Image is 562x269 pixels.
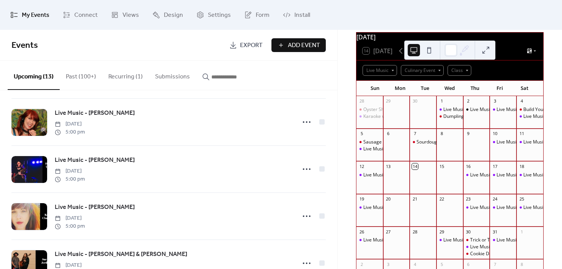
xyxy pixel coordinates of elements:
[436,106,463,113] div: Live Music - Michael Campbell
[55,202,135,212] a: Live Music - [PERSON_NAME]
[55,156,135,165] span: Live Music - [PERSON_NAME]
[363,81,387,96] div: Sun
[519,229,524,235] div: 1
[359,98,364,104] div: 28
[466,131,471,137] div: 9
[470,244,532,250] div: Live Music - [PERSON_NAME]
[363,237,467,243] div: Live Music - [PERSON_NAME] & [PERSON_NAME]
[412,98,418,104] div: 30
[359,163,364,169] div: 12
[462,81,487,96] div: Thu
[240,41,263,50] span: Export
[417,139,469,145] div: Sourdough Starter Class
[387,81,412,96] div: Mon
[224,38,268,52] a: Export
[22,9,49,21] span: My Events
[288,41,320,50] span: Add Event
[412,261,418,267] div: 4
[55,109,135,118] span: Live Music - [PERSON_NAME]
[487,81,512,96] div: Fri
[277,3,316,27] a: Install
[439,196,444,202] div: 22
[497,139,559,145] div: Live Music - [PERSON_NAME]
[443,237,505,243] div: Live Music - [PERSON_NAME]
[8,61,60,90] button: Upcoming (13)
[363,204,425,211] div: Live Music - [PERSON_NAME]
[55,175,85,183] span: 5:00 pm
[412,81,437,96] div: Tue
[463,244,490,250] div: Live Music - Kielo Smith
[443,106,505,113] div: Live Music - [PERSON_NAME]
[386,196,391,202] div: 20
[356,204,383,211] div: Live Music - Joy Bonner
[463,251,490,257] div: Cookie Decorating Night
[410,139,436,145] div: Sourdough Starter Class
[463,172,490,178] div: Live Music - Rowdy Yates
[519,261,524,267] div: 8
[436,113,463,120] div: Dumpling Making Class at Primal House
[256,9,270,21] span: Form
[55,128,85,136] span: 5:00 pm
[470,251,522,257] div: Cookie Decorating Night
[11,37,38,54] span: Events
[490,106,516,113] div: Live Music - Dave Tate
[466,229,471,235] div: 30
[466,196,471,202] div: 23
[492,131,498,137] div: 10
[492,229,498,235] div: 31
[439,163,444,169] div: 15
[55,167,85,175] span: [DATE]
[356,113,383,120] div: Karaoke with Christina & Erik from Sound House Productions
[164,9,183,21] span: Design
[497,237,559,243] div: Live Music - [PERSON_NAME]
[519,196,524,202] div: 25
[519,131,524,137] div: 11
[386,163,391,169] div: 13
[363,106,410,113] div: Oyster Shucking Class
[492,196,498,202] div: 24
[271,38,326,52] button: Add Event
[356,139,383,145] div: Sausage Making Class
[55,214,85,222] span: [DATE]
[516,204,543,211] div: Live Music - Katie Chappell
[470,204,532,211] div: Live Music - [PERSON_NAME]
[191,3,237,27] a: Settings
[412,131,418,137] div: 7
[239,3,275,27] a: Form
[490,204,516,211] div: Live Music - Dave Tate
[519,163,524,169] div: 18
[516,139,543,145] div: Live Music - Vince Galindo
[102,61,149,89] button: Recurring (1)
[519,98,524,104] div: 4
[497,204,559,211] div: Live Music - [PERSON_NAME]
[470,172,532,178] div: Live Music - [PERSON_NAME]
[55,222,85,230] span: 5:00 pm
[55,249,187,259] a: Live Music - [PERSON_NAME] & [PERSON_NAME]
[490,172,516,178] div: Live Music - Sue & Jordan
[492,163,498,169] div: 17
[386,261,391,267] div: 3
[497,106,559,113] div: Live Music - [PERSON_NAME]
[512,81,537,96] div: Sat
[386,229,391,235] div: 27
[55,108,135,118] a: Live Music - [PERSON_NAME]
[359,229,364,235] div: 26
[363,113,537,120] div: Karaoke with [PERSON_NAME] & [PERSON_NAME] from Sound House Productions
[386,131,391,137] div: 6
[55,203,135,212] span: Live Music - [PERSON_NAME]
[147,3,189,27] a: Design
[359,261,364,267] div: 2
[123,9,139,21] span: Views
[439,229,444,235] div: 29
[463,204,490,211] div: Live Music - Joy Bonner
[463,237,490,243] div: Trick or Treat Tote
[516,172,543,178] div: Live Music - The Belmore's
[105,3,145,27] a: Views
[470,237,510,243] div: Trick or Treat Tote
[359,196,364,202] div: 19
[412,229,418,235] div: 28
[412,163,418,169] div: 14
[490,139,516,145] div: Live Music - Emily Smith
[492,98,498,104] div: 3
